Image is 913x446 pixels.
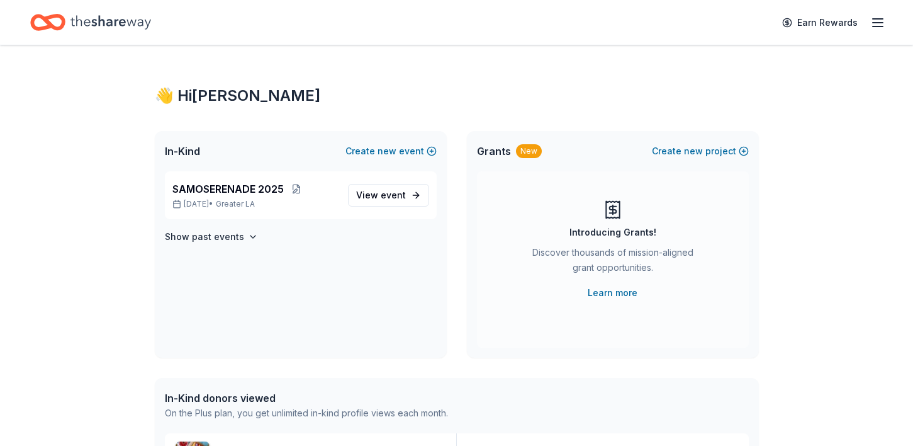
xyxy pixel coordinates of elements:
div: Discover thousands of mission-aligned grant opportunities. [527,245,698,280]
a: View event [348,184,429,207]
span: new [684,144,703,159]
span: View [356,188,406,203]
div: 👋 Hi [PERSON_NAME] [155,86,759,106]
span: In-Kind [165,144,200,159]
p: [DATE] • [172,199,338,209]
div: New [516,144,542,158]
button: Show past events [165,229,258,244]
button: Createnewevent [345,144,437,159]
a: Home [30,8,151,37]
span: SAMOSERENADE 2025 [172,181,284,197]
span: new [378,144,396,159]
button: Createnewproject [652,144,749,159]
span: Greater LA [216,199,255,209]
div: Introducing Grants! [569,225,656,240]
span: Grants [477,144,511,159]
a: Learn more [588,285,637,300]
div: On the Plus plan, you get unlimited in-kind profile views each month. [165,406,448,421]
div: In-Kind donors viewed [165,391,448,406]
span: event [381,190,406,200]
a: Earn Rewards [775,11,865,34]
h4: Show past events [165,229,244,244]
